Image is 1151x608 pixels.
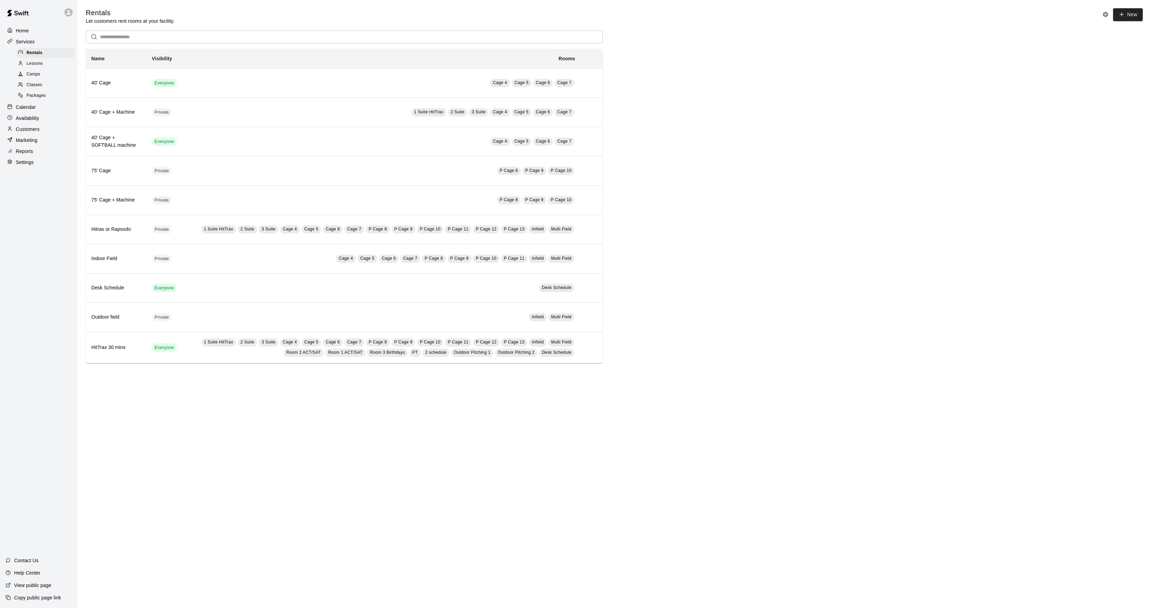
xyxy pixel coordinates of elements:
span: Cage 7 [557,110,571,114]
span: Cage 5 [304,227,318,231]
span: Private [152,314,172,321]
a: Rentals [17,48,78,58]
span: Infield [532,340,544,344]
span: Cage 6 [536,80,550,85]
span: Cage 7 [557,139,571,144]
div: This service is hidden, and can only be accessed via a direct link [152,225,172,234]
span: Everyone [152,285,177,291]
a: Availability [6,113,72,123]
p: Let customers rent rooms at your facility. [86,18,174,24]
span: P Cage 11 [504,256,524,261]
span: Room 1 ACT/SAT [328,350,363,355]
a: Settings [6,157,72,167]
div: This service is hidden, and can only be accessed via a direct link [152,196,172,204]
span: P Cage 12 [476,340,497,344]
a: Calendar [6,102,72,112]
h6: 75’ Cage + Machine [91,196,141,204]
span: Infield [532,227,544,231]
h6: Indoor Field [91,255,141,262]
span: 1 Suite HitTrax [414,110,444,114]
h6: 40' Cage [91,79,141,87]
span: P Cage 9 [525,197,543,202]
span: Room 3 Birthdays [370,350,405,355]
table: simple table [86,49,603,363]
span: Cage 6 [536,110,550,114]
p: Availability [16,115,39,122]
h6: 40’ Cage + Machine [91,109,141,116]
span: P Cage 8 [500,168,518,173]
span: P Cage 10 [551,168,571,173]
h6: 75' Cage [91,167,141,175]
p: View public page [14,582,51,589]
span: Classes [27,82,42,89]
span: Cage 4 [493,110,507,114]
h6: 40' Cage + SOFTBALL machine [91,134,141,149]
div: This service is visible to all of your customers [152,343,177,352]
span: Private [152,168,172,174]
span: 3 Suite [472,110,486,114]
a: Camps [17,69,78,80]
span: P Cage 8 [425,256,443,261]
b: Visibility [152,56,172,61]
span: 2 Suite [241,340,254,344]
span: Cage 4 [493,80,507,85]
span: P Cage 8 [369,227,387,231]
span: 1 Suite HitTrax [204,340,233,344]
span: Cage 4 [283,340,297,344]
p: Services [16,38,35,45]
p: Contact Us [14,557,39,564]
span: Desk Schedule [542,285,571,290]
span: 3 Suite [262,227,275,231]
span: Cage 6 [326,227,340,231]
div: This service is visible to all of your customers [152,137,177,146]
span: P Cage 9 [394,340,412,344]
span: 1 Suite HitTrax [204,227,233,231]
h6: HitTrax 30 mins [91,344,141,351]
span: Cage 5 [360,256,374,261]
div: This service is visible to all of your customers [152,79,177,87]
span: Multi Field [551,256,571,261]
span: Multi Field [551,315,571,319]
span: Cage 7 [557,80,571,85]
span: Everyone [152,344,177,351]
a: Classes [17,80,78,91]
span: 2 schedule [425,350,447,355]
span: P Cage 12 [476,227,497,231]
span: Private [152,226,172,233]
span: Multi Field [551,340,571,344]
a: Marketing [6,135,72,145]
p: Customers [16,126,40,133]
span: P Cage 9 [450,256,469,261]
a: Packages [17,91,78,101]
p: Copy public page link [14,594,61,601]
a: Services [6,37,72,47]
span: Everyone [152,138,177,145]
span: Private [152,109,172,116]
span: Everyone [152,80,177,86]
a: New [1113,8,1143,21]
span: Cage 6 [536,139,550,144]
span: Cage 7 [347,227,361,231]
span: Multi Field [551,227,571,231]
p: Help Center [14,569,40,576]
button: Rental settings [1100,9,1111,20]
span: Room 2 ACT/SAT [286,350,321,355]
span: Cage 4 [339,256,353,261]
div: Classes [17,80,75,90]
span: Private [152,256,172,262]
div: Camps [17,70,75,79]
div: This service is hidden, and can only be accessed via a direct link [152,255,172,263]
p: Calendar [16,104,36,111]
span: 2 Suite [451,110,465,114]
span: PT [412,350,418,355]
div: This service is hidden, and can only be accessed via a direct link [152,167,172,175]
span: P Cage 10 [420,227,440,231]
div: Home [6,25,72,36]
span: P Cage 13 [504,340,524,344]
span: Cage 5 [515,139,529,144]
div: This service is hidden, and can only be accessed via a direct link [152,108,172,116]
a: Customers [6,124,72,134]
